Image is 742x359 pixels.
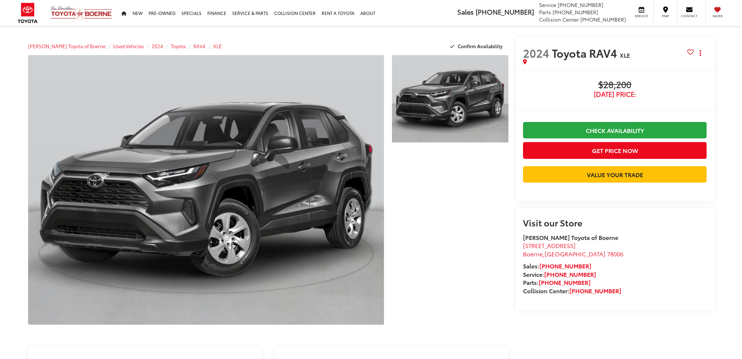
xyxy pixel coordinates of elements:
a: [PHONE_NUMBER] [539,261,591,270]
a: [PHONE_NUMBER] [569,286,621,295]
span: [PHONE_NUMBER] [558,1,603,8]
strong: Service: [523,270,596,278]
span: 2024 [523,45,549,61]
span: Toyota RAV4 [552,45,620,61]
span: [DATE] Price: [523,91,707,98]
a: Used Vehicles [113,43,144,49]
a: [PHONE_NUMBER] [539,278,591,286]
button: Actions [694,46,707,59]
span: 78006 [607,249,623,258]
span: [PHONE_NUMBER] [553,8,598,16]
span: Map [657,14,673,18]
strong: Collision Center: [523,286,621,295]
a: Expand Photo 0 [28,55,384,325]
span: [PHONE_NUMBER] [476,7,534,16]
a: RAV4 [193,43,205,49]
button: Confirm Availability [446,40,508,53]
span: Contact [681,14,697,18]
span: $28,200 [523,80,707,91]
span: Saved [710,14,726,18]
span: Confirm Availability [458,43,503,49]
a: [PERSON_NAME] Toyota of Boerne [28,43,105,49]
button: Get Price Now [523,142,707,159]
a: [PHONE_NUMBER] [544,270,596,278]
a: Expand Photo 1 [392,55,508,142]
span: Service [539,1,556,8]
a: XLE [213,43,222,49]
img: Vic Vaughan Toyota of Boerne [50,5,112,20]
span: [GEOGRAPHIC_DATA] [545,249,605,258]
span: Parts [539,8,551,16]
span: [PHONE_NUMBER] [580,16,626,23]
a: 2024 [151,43,163,49]
a: Value Your Trade [523,166,707,183]
a: Toyota [171,43,186,49]
span: , [523,249,623,258]
a: [STREET_ADDRESS] Boerne,[GEOGRAPHIC_DATA] 78006 [523,241,623,258]
span: [STREET_ADDRESS] [523,241,576,249]
span: dropdown dots [700,50,701,56]
a: Check Availability [523,122,707,138]
span: Service [633,14,650,18]
span: XLE [620,51,630,59]
h2: Visit our Store [523,218,707,227]
span: Collision Center [539,16,579,23]
strong: [PERSON_NAME] Toyota of Boerne [523,233,618,241]
span: Sales [457,7,474,16]
strong: Parts: [523,278,591,286]
img: 2024 Toyota RAV4 XLE [391,54,510,143]
strong: Sales: [523,261,591,270]
span: Boerne [523,249,543,258]
img: 2024 Toyota RAV4 XLE [24,54,388,326]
